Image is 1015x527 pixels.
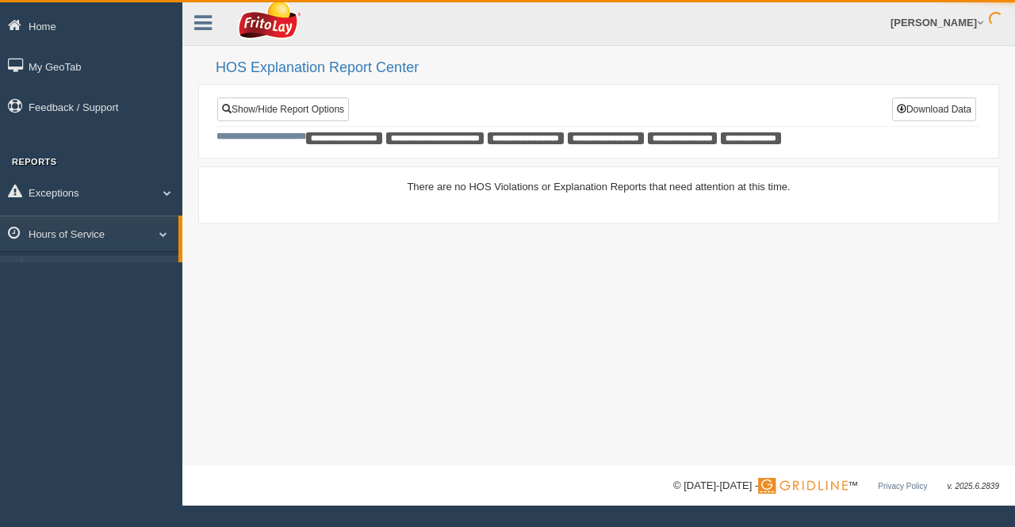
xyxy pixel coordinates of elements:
[758,478,848,494] img: Gridline
[29,256,178,285] a: HOS Explanation Reports
[216,60,999,76] h2: HOS Explanation Report Center
[673,478,999,495] div: © [DATE]-[DATE] - ™
[948,482,999,491] span: v. 2025.6.2839
[878,482,927,491] a: Privacy Policy
[216,179,981,194] div: There are no HOS Violations or Explanation Reports that need attention at this time.
[892,97,976,121] button: Download Data
[217,97,349,121] a: Show/Hide Report Options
